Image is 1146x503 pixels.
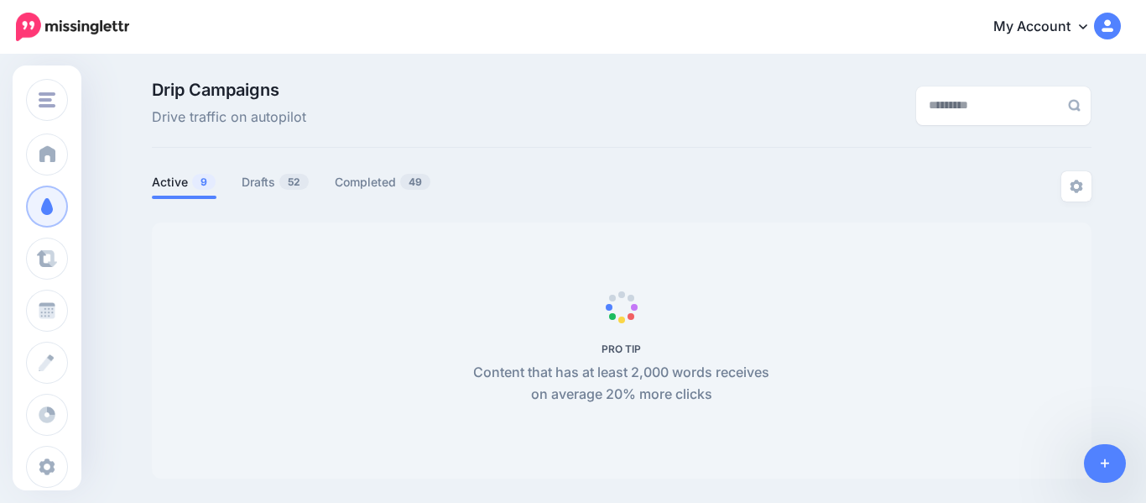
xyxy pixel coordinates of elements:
span: 52 [279,174,309,190]
img: search-grey-6.png [1068,99,1081,112]
img: menu.png [39,92,55,107]
span: Drip Campaigns [152,81,306,98]
span: 49 [400,174,430,190]
a: Completed49 [335,172,431,192]
p: Content that has at least 2,000 words receives on average 20% more clicks [464,362,779,406]
a: My Account [977,7,1121,48]
span: 9 [192,174,216,190]
h5: PRO TIP [464,343,779,355]
a: Active9 [152,172,216,192]
img: settings-grey.png [1070,180,1083,193]
a: Drafts52 [242,172,310,192]
span: Drive traffic on autopilot [152,107,306,128]
img: Missinglettr [16,13,129,41]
